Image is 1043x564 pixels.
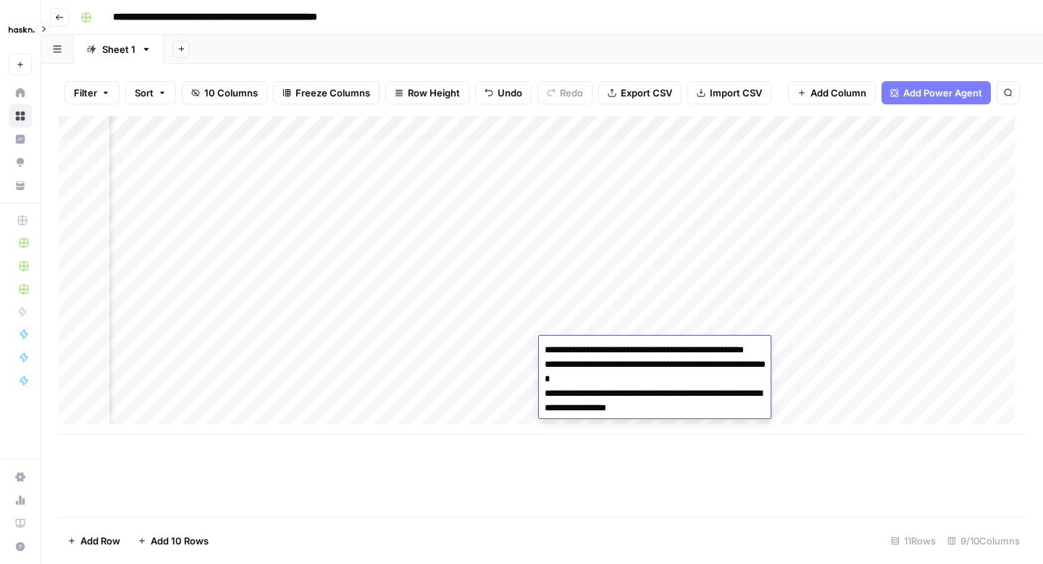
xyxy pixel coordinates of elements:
[102,42,135,57] div: Sheet 1
[9,128,32,151] a: Insights
[129,529,217,552] button: Add 10 Rows
[9,151,32,174] a: Opportunities
[9,489,32,512] a: Usage
[788,81,876,104] button: Add Column
[621,86,672,100] span: Export CSV
[942,529,1026,552] div: 9/10 Columns
[537,81,592,104] button: Redo
[80,534,120,548] span: Add Row
[881,81,991,104] button: Add Power Agent
[273,81,380,104] button: Freeze Columns
[9,512,32,535] a: Learning Hub
[296,86,370,100] span: Freeze Columns
[560,86,583,100] span: Redo
[9,17,35,43] img: Haskn Logo
[182,81,267,104] button: 10 Columns
[408,86,460,100] span: Row Height
[151,534,209,548] span: Add 10 Rows
[9,535,32,558] button: Help + Support
[687,81,771,104] button: Import CSV
[9,465,32,489] a: Settings
[903,86,982,100] span: Add Power Agent
[204,86,258,100] span: 10 Columns
[74,86,97,100] span: Filter
[710,86,762,100] span: Import CSV
[810,86,866,100] span: Add Column
[9,81,32,104] a: Home
[498,86,522,100] span: Undo
[598,81,682,104] button: Export CSV
[59,529,129,552] button: Add Row
[885,529,942,552] div: 11 Rows
[475,81,532,104] button: Undo
[9,174,32,197] a: Your Data
[385,81,469,104] button: Row Height
[9,12,32,48] button: Workspace: Haskn
[64,81,120,104] button: Filter
[74,35,164,64] a: Sheet 1
[9,104,32,128] a: Browse
[135,86,154,100] span: Sort
[125,81,176,104] button: Sort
